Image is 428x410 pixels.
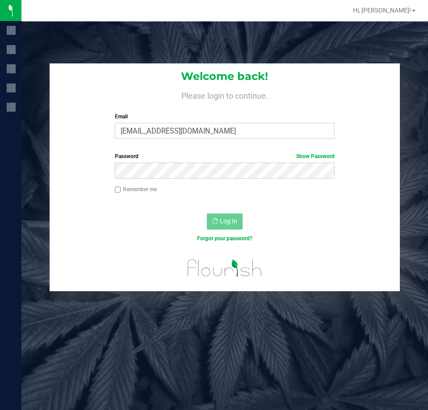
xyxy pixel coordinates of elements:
[353,7,411,14] span: Hi, [PERSON_NAME]!
[207,213,243,230] button: Log In
[197,235,252,242] a: Forgot your password?
[296,153,335,159] a: Show Password
[115,187,121,193] input: Remember me
[181,252,269,284] img: flourish_logo.svg
[50,89,399,100] h4: Please login to continue.
[115,113,335,121] label: Email
[115,153,138,159] span: Password
[220,218,237,225] span: Log In
[50,71,399,82] h1: Welcome back!
[115,185,157,193] label: Remember me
